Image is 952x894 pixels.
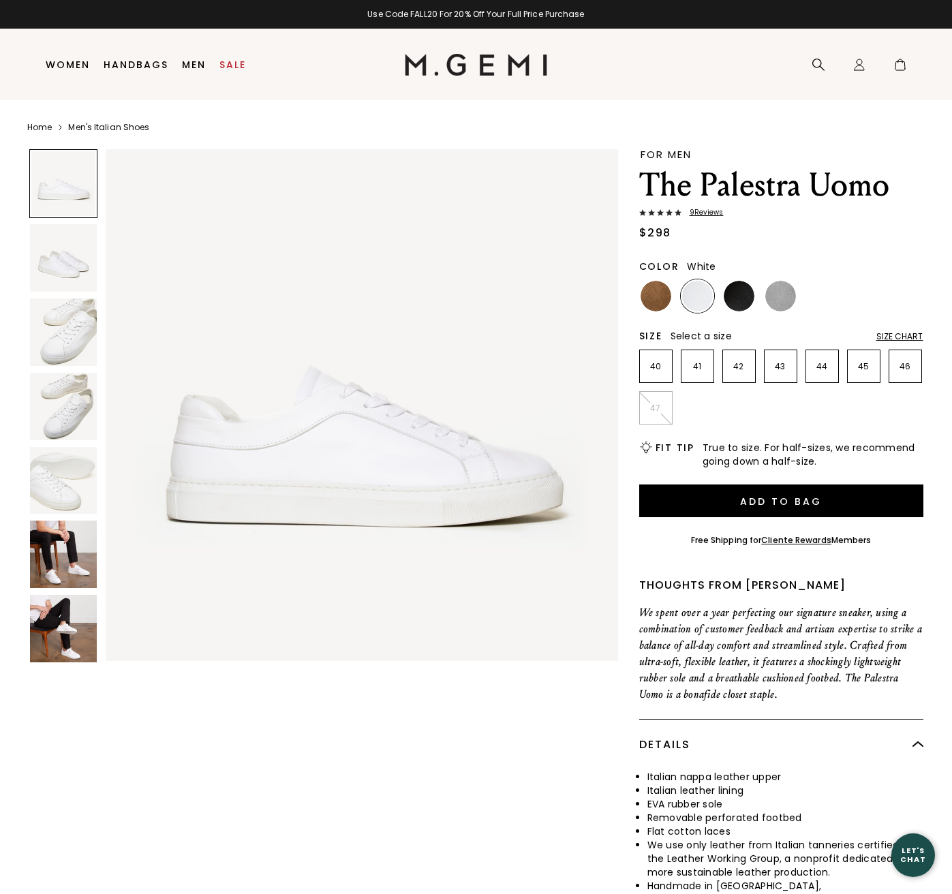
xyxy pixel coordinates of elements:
p: 43 [765,361,797,372]
span: Select a size [671,329,732,343]
p: 42 [723,361,755,372]
span: 9 Review s [681,209,724,217]
img: The Palestra Uomo [30,224,97,292]
p: 47 [640,403,672,414]
img: Tan [641,281,671,311]
img: The Palestra Uomo [30,298,97,366]
img: The Palestra Uomo [106,149,617,661]
div: Let's Chat [891,846,935,863]
li: We use only leather from Italian tanneries certified by the Leather Working Group, a nonprofit de... [647,838,923,879]
a: Men's Italian Shoes [68,122,149,133]
a: 9Reviews [639,209,923,219]
h2: Fit Tip [656,442,694,453]
a: Women [46,59,90,70]
span: True to size. For half-sizes, we recommend going down a half-size. [703,441,923,468]
a: Sale [219,59,246,70]
p: 46 [889,361,921,372]
img: Black [724,281,754,311]
img: M.Gemi [405,54,547,76]
p: 45 [848,361,880,372]
h2: Color [639,261,679,272]
img: The Palestra Uomo [30,373,97,440]
li: EVA rubber sole [647,797,923,811]
li: Flat cotton laces [647,824,923,838]
li: Italian nappa leather upper [647,770,923,784]
li: Italian leather lining [647,784,923,797]
div: Free Shipping for Members [691,535,872,546]
span: White [687,260,716,273]
img: White [682,281,713,311]
a: Handbags [104,59,168,70]
div: $298 [639,225,671,241]
h1: The Palestra Uomo [639,166,923,204]
li: Removable perforated footbed [647,811,923,824]
img: The Palestra Uomo [30,595,97,662]
p: 41 [681,361,713,372]
div: Size Chart [876,331,923,342]
p: 40 [640,361,672,372]
div: Details [639,720,923,770]
div: FOR MEN [641,149,923,159]
p: We spent over a year perfecting our signature sneaker, using a combination of customer feedback a... [639,604,923,703]
div: Thoughts from [PERSON_NAME] [639,577,923,594]
button: Add to Bag [639,484,923,517]
h2: Size [639,330,662,341]
img: The Palestra Uomo [30,447,97,514]
a: Home [27,122,52,133]
a: Men [182,59,206,70]
p: 44 [806,361,838,372]
img: The Palestra Uomo [30,521,97,588]
img: Gray [765,281,796,311]
a: Cliente Rewards [761,534,831,546]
